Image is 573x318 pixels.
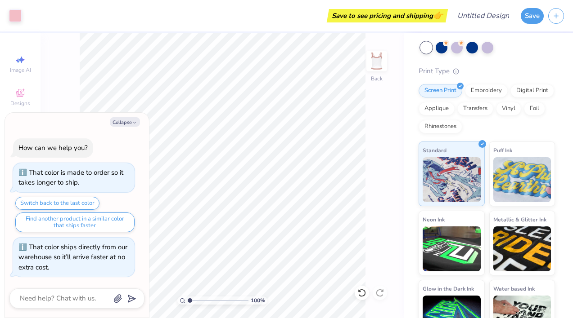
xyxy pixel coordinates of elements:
div: Back [371,75,383,83]
span: Designs [10,100,30,107]
div: Screen Print [419,84,462,97]
span: Glow in the Dark Ink [423,284,474,293]
div: Save to see pricing and shipping [329,9,446,22]
span: Puff Ink [493,146,512,155]
input: Untitled Design [450,7,516,25]
div: Transfers [457,102,493,115]
span: 👉 [433,10,443,21]
span: 100 % [251,296,265,305]
img: Puff Ink [493,157,551,202]
div: That color ships directly from our warehouse so it’ll arrive faster at no extra cost. [18,243,127,272]
div: Embroidery [465,84,508,97]
button: Find another product in a similar color that ships faster [15,212,135,232]
div: Rhinestones [419,120,462,133]
img: Standard [423,157,481,202]
button: Switch back to the last color [15,197,99,210]
button: Save [521,8,544,24]
div: Foil [524,102,545,115]
div: Vinyl [496,102,521,115]
div: That color is made to order so it takes longer to ship. [18,168,123,187]
img: Metallic & Glitter Ink [493,226,551,271]
span: Water based Ink [493,284,535,293]
span: Standard [423,146,447,155]
div: How can we help you? [18,143,88,152]
span: Metallic & Glitter Ink [493,215,546,224]
div: Print Type [419,66,555,76]
img: Neon Ink [423,226,481,271]
div: Digital Print [510,84,554,97]
span: Image AI [10,66,31,74]
span: Neon Ink [423,215,445,224]
div: Applique [419,102,455,115]
img: Back [368,52,386,70]
button: Collapse [110,117,140,127]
